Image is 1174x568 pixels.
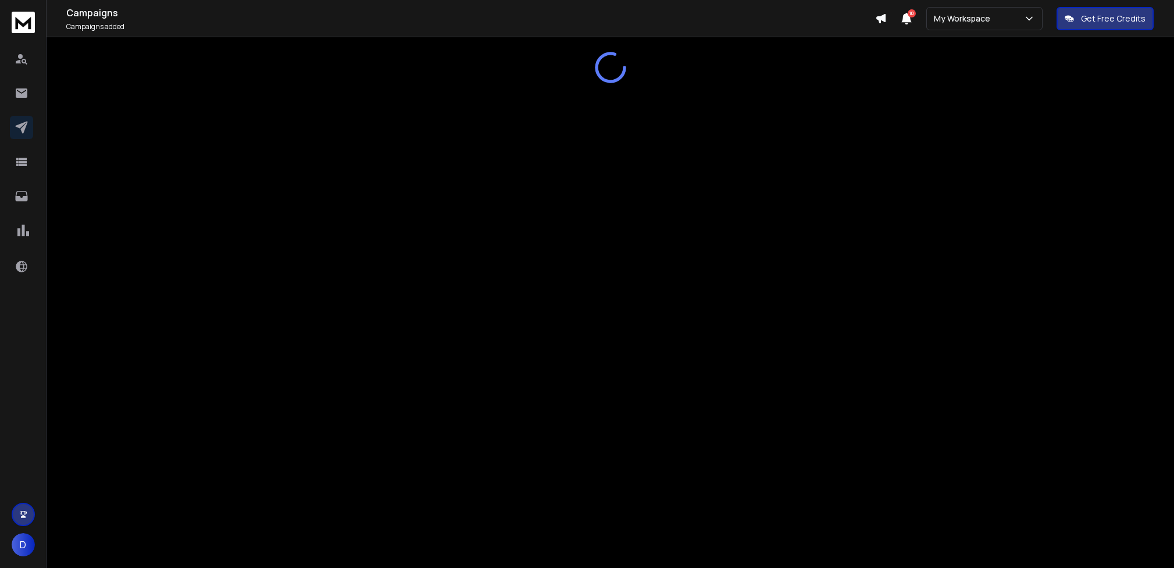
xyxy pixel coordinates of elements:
span: 10 [908,9,916,17]
img: logo [12,12,35,33]
button: D [12,533,35,556]
p: Get Free Credits [1081,13,1146,24]
button: Get Free Credits [1057,7,1154,30]
h1: Campaigns [66,6,875,20]
p: My Workspace [934,13,995,24]
p: Campaigns added [66,22,875,31]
